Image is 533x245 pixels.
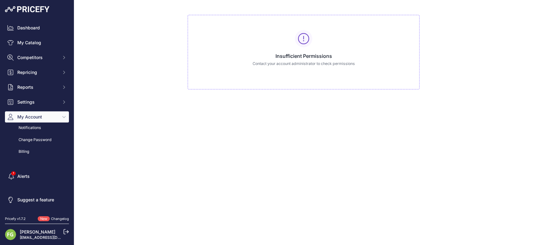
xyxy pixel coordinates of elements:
div: Pricefy v1.7.2 [5,216,26,221]
a: Alerts [5,171,69,182]
a: My Catalog [5,37,69,48]
h3: Insufficient Permissions [193,52,414,60]
a: [EMAIL_ADDRESS][DOMAIN_NAME] [20,235,84,240]
a: Suggest a feature [5,194,69,205]
span: New [38,216,50,221]
a: Dashboard [5,22,69,33]
span: My Account [17,114,58,120]
p: Contact your account administrator to check permissions [193,61,414,67]
nav: Sidebar [5,22,69,209]
button: Competitors [5,52,69,63]
button: Settings [5,97,69,108]
button: My Account [5,111,69,123]
a: Change Password [5,135,69,145]
a: Notifications [5,123,69,133]
span: Repricing [17,69,58,75]
div: Billing [5,146,69,157]
button: Repricing [5,67,69,78]
a: Changelog [51,217,69,221]
span: Competitors [17,54,58,61]
button: Reports [5,82,69,93]
img: Pricefy Logo [5,6,49,12]
span: Settings [17,99,58,105]
span: Reports [17,84,58,90]
a: [PERSON_NAME] [20,229,55,234]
